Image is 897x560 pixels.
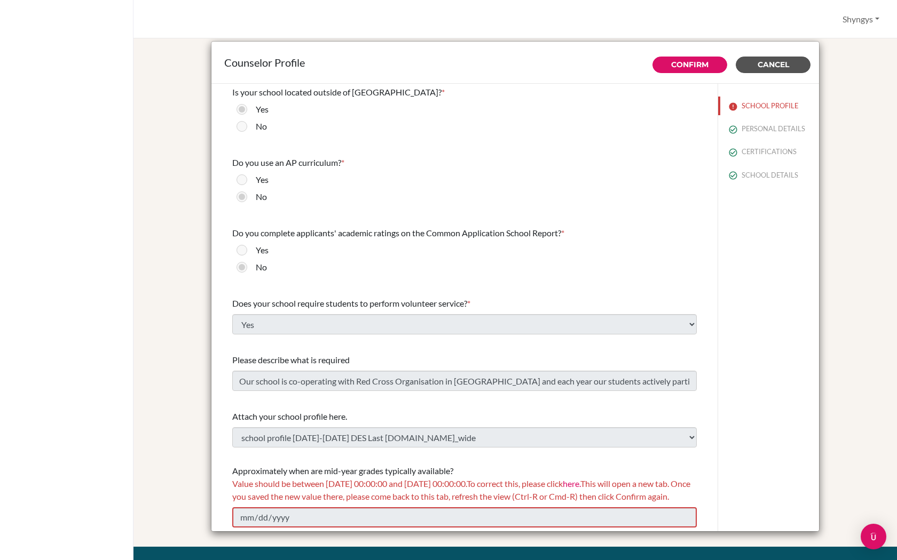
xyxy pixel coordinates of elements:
div: Counselor Profile [224,54,806,70]
label: Yes [256,103,269,116]
button: PERSONAL DETAILS [718,119,819,138]
label: No [256,261,267,274]
img: check_circle_outline-e4d4ac0f8e9136db5ab2.svg [729,148,737,157]
div: Open Intercom Messenger [861,524,886,549]
a: here. [563,478,580,489]
span: Value should be between [DATE] 00:00:00 and [DATE] 00:00:00. To correct this, please click This w... [232,478,690,501]
label: No [256,190,267,203]
span: Approximately when are mid-year grades typically available? [232,466,453,476]
span: Do you complete applicants' academic ratings on the Common Application School Report? [232,228,561,238]
button: CERTIFICATIONS [718,142,819,161]
img: check_circle_outline-e4d4ac0f8e9136db5ab2.svg [729,125,737,134]
span: Does your school require students to perform volunteer service? [232,298,467,308]
label: No [256,120,267,133]
label: Yes [256,173,269,186]
img: check_circle_outline-e4d4ac0f8e9136db5ab2.svg [729,171,737,180]
span: Attach your school profile here. [232,411,347,421]
img: error-544570611efd0a2d1de9.svg [729,102,737,111]
span: Do you use an AP curriculum? [232,157,341,167]
button: SCHOOL DETAILS [718,166,819,185]
span: Please describe what is required [232,355,350,365]
button: Shyngys [838,9,884,29]
span: Is your school located outside of [GEOGRAPHIC_DATA]? [232,87,442,97]
label: Yes [256,244,269,257]
button: SCHOOL PROFILE [718,97,819,115]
